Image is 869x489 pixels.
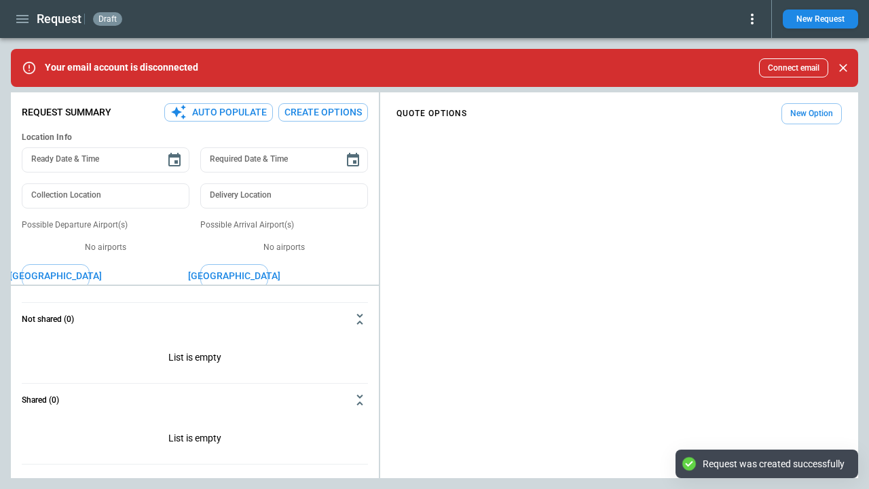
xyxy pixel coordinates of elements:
[783,10,858,29] button: New Request
[45,62,198,73] p: Your email account is disconnected
[164,103,273,122] button: Auto Populate
[22,303,368,336] button: Not shared (0)
[22,384,368,416] button: Shared (0)
[22,416,368,464] p: List is empty
[22,107,111,118] p: Request Summary
[22,315,74,324] h6: Not shared (0)
[834,58,853,77] button: Close
[22,132,368,143] h6: Location Info
[703,458,845,470] div: Request was created successfully
[200,242,368,253] p: No airports
[37,11,81,27] h1: Request
[834,53,853,83] div: dismiss
[22,336,368,383] div: Not shared (0)
[200,219,368,231] p: Possible Arrival Airport(s)
[22,242,189,253] p: No airports
[200,264,268,288] button: [GEOGRAPHIC_DATA]
[22,219,189,231] p: Possible Departure Airport(s)
[781,103,842,124] button: New Option
[161,147,188,174] button: Choose date
[339,147,367,174] button: Choose date
[22,396,59,405] h6: Shared (0)
[96,14,119,24] span: draft
[396,111,467,117] h4: QUOTE OPTIONS
[22,336,368,383] p: List is empty
[22,264,90,288] button: [GEOGRAPHIC_DATA]
[22,416,368,464] div: Not shared (0)
[380,98,858,130] div: scrollable content
[759,58,828,77] button: Connect email
[278,103,368,122] button: Create Options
